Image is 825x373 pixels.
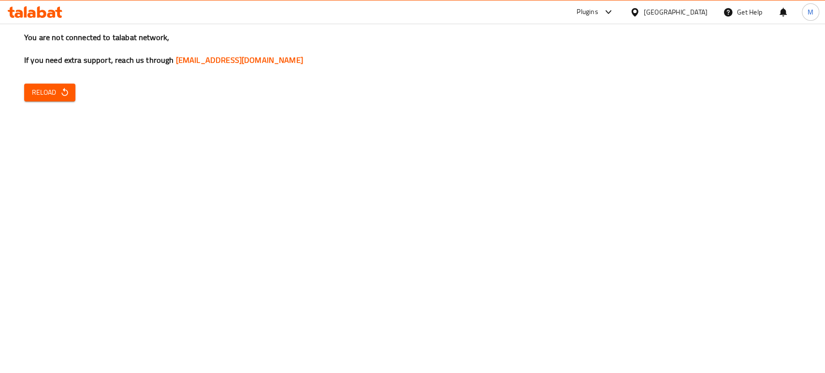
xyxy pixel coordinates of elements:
[808,7,813,17] span: M
[577,6,598,18] div: Plugins
[644,7,708,17] div: [GEOGRAPHIC_DATA]
[176,53,303,67] a: [EMAIL_ADDRESS][DOMAIN_NAME]
[24,32,801,66] h3: You are not connected to talabat network, If you need extra support, reach us through
[24,84,75,101] button: Reload
[32,86,68,99] span: Reload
